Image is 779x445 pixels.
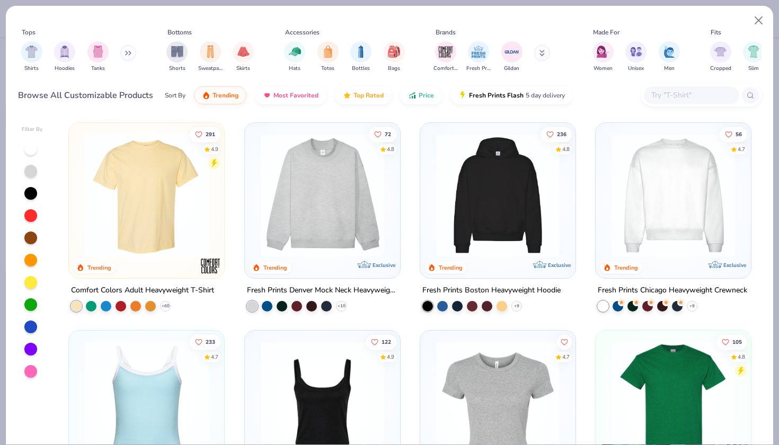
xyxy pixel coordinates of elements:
[190,127,220,141] button: Like
[211,353,218,361] div: 4.7
[597,46,609,58] img: Women Image
[365,335,396,350] button: Like
[504,65,519,73] span: Gildan
[384,41,405,73] div: filter for Bags
[233,41,254,73] button: filter button
[273,91,318,100] span: Most Favorited
[194,86,246,104] button: Trending
[202,91,210,100] img: trending.gif
[237,46,250,58] img: Skirts Image
[59,46,70,58] img: Hoodies Image
[526,90,565,102] span: 5 day delivery
[659,41,680,73] button: filter button
[388,65,400,73] span: Bags
[54,41,75,73] button: filter button
[720,127,747,141] button: Like
[557,131,566,137] span: 236
[198,41,223,73] button: filter button
[166,41,188,73] button: filter button
[748,65,759,73] span: Slim
[350,41,371,73] button: filter button
[255,133,389,257] img: f5d85501-0dbb-4ee4-b115-c08fa3845d83
[233,41,254,73] div: filter for Skirts
[352,65,370,73] span: Bottles
[79,133,214,257] img: 029b8af0-80e6-406f-9fdc-fdf898547912
[343,91,351,100] img: TopRated.gif
[289,65,300,73] span: Hats
[25,46,38,58] img: Shirts Image
[466,41,491,73] button: filter button
[594,65,613,73] span: Women
[562,145,570,153] div: 4.8
[541,127,572,141] button: Like
[659,41,680,73] div: filter for Men
[743,41,764,73] button: filter button
[714,46,727,58] img: Cropped Image
[321,65,334,73] span: Totes
[628,65,644,73] span: Unisex
[514,303,519,309] span: + 9
[738,145,745,153] div: 4.7
[736,131,742,137] span: 56
[625,41,647,73] div: filter for Unisex
[431,133,565,257] img: 91acfc32-fd48-4d6b-bdad-a4c1a30ac3fc
[664,65,675,73] span: Men
[350,41,371,73] div: filter for Bottles
[650,89,732,101] input: Try "T-Shirt"
[165,91,185,100] div: Sort By
[205,46,216,58] img: Sweatpants Image
[471,44,486,60] img: Fresh Prints Image
[501,41,523,73] div: filter for Gildan
[732,340,742,345] span: 105
[213,91,238,100] span: Trending
[592,41,614,73] button: filter button
[373,262,395,269] span: Exclusive
[335,86,392,104] button: Top Rated
[386,145,394,153] div: 4.8
[167,28,192,37] div: Bottoms
[743,41,764,73] div: filter for Slim
[422,284,561,297] div: Fresh Prints Boston Heavyweight Hoodie
[419,91,434,100] span: Price
[689,303,695,309] span: + 9
[247,284,398,297] div: Fresh Prints Denver Mock Neck Heavyweight Sweatshirt
[710,65,731,73] span: Cropped
[466,65,491,73] span: Fresh Prints
[592,41,614,73] div: filter for Women
[355,46,367,58] img: Bottles Image
[169,65,185,73] span: Shorts
[353,91,384,100] span: Top Rated
[322,46,334,58] img: Totes Image
[469,91,524,100] span: Fresh Prints Flash
[91,65,105,73] span: Tanks
[236,65,250,73] span: Skirts
[501,41,523,73] button: filter button
[87,41,109,73] button: filter button
[433,41,458,73] div: filter for Comfort Colors
[87,41,109,73] div: filter for Tanks
[562,353,570,361] div: 4.7
[18,89,153,102] div: Browse All Customizable Products
[166,41,188,73] div: filter for Shorts
[171,46,183,58] img: Shorts Image
[21,41,42,73] div: filter for Shirts
[206,340,215,345] span: 233
[337,303,345,309] span: + 10
[198,41,223,73] div: filter for Sweatpants
[384,41,405,73] button: filter button
[710,41,731,73] div: filter for Cropped
[504,44,520,60] img: Gildan Image
[716,335,747,350] button: Like
[317,41,339,73] div: filter for Totes
[289,46,301,58] img: Hats Image
[466,41,491,73] div: filter for Fresh Prints
[284,41,305,73] button: filter button
[438,44,454,60] img: Comfort Colors Image
[190,335,220,350] button: Like
[436,28,456,37] div: Brands
[162,303,170,309] span: + 60
[285,28,320,37] div: Accessories
[55,65,75,73] span: Hoodies
[663,46,675,58] img: Men Image
[433,65,458,73] span: Comfort Colors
